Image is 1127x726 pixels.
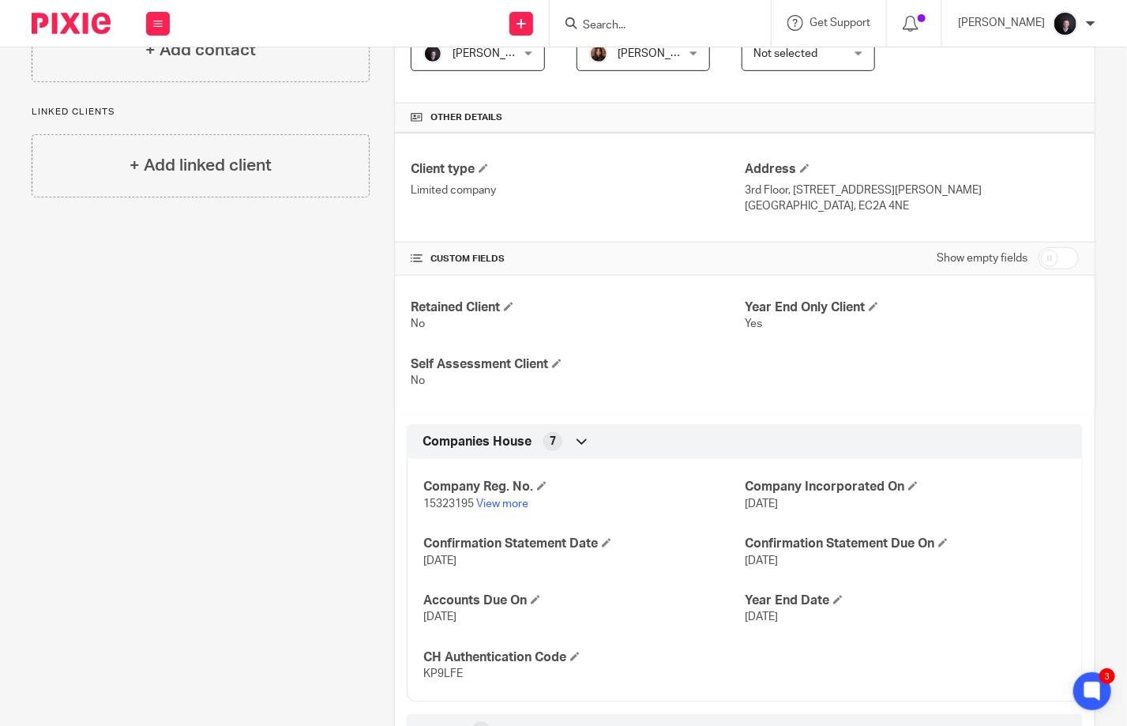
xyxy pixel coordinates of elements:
div: 3 [1099,668,1115,684]
h4: CH Authentication Code [423,649,745,666]
img: Headshot.jpg [589,44,608,63]
h4: Year End Date [745,592,1066,609]
span: 15323195 [423,498,474,510]
h4: + Add contact [145,38,256,62]
span: [DATE] [745,498,778,510]
label: Show empty fields [937,250,1027,266]
span: [PERSON_NAME] [618,48,705,59]
h4: Self Assessment Client [411,356,745,373]
input: Search [581,19,723,33]
span: Get Support [810,17,870,28]
p: Limited company [411,182,745,198]
span: [DATE] [423,611,456,623]
span: [DATE] [423,555,456,566]
span: [DATE] [745,555,778,566]
p: [GEOGRAPHIC_DATA], EC2A 4NE [745,198,1079,214]
span: No [411,375,425,386]
img: Pixie [32,13,111,34]
span: KP9LFE [423,668,463,679]
span: Other details [430,111,502,124]
h4: Company Reg. No. [423,479,745,495]
h4: CUSTOM FIELDS [411,253,745,265]
h4: Year End Only Client [745,299,1079,316]
h4: Confirmation Statement Date [423,536,745,552]
span: Companies House [423,434,532,450]
p: 3rd Floor, [STREET_ADDRESS][PERSON_NAME] [745,182,1079,198]
span: Not selected [754,48,818,59]
span: Yes [745,318,762,329]
p: Linked clients [32,106,370,118]
span: [DATE] [745,611,778,623]
h4: Address [745,161,1079,178]
h4: Confirmation Statement Due On [745,536,1066,552]
h4: Client type [411,161,745,178]
h4: Retained Client [411,299,745,316]
img: 455A2509.jpg [423,44,442,63]
img: 455A2509.jpg [1053,11,1078,36]
p: [PERSON_NAME] [958,15,1045,31]
h4: + Add linked client [130,153,272,178]
h4: Company Incorporated On [745,479,1066,495]
span: No [411,318,425,329]
span: 7 [550,434,556,450]
a: View more [476,498,528,510]
span: [PERSON_NAME] [453,48,539,59]
h4: Accounts Due On [423,592,745,609]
